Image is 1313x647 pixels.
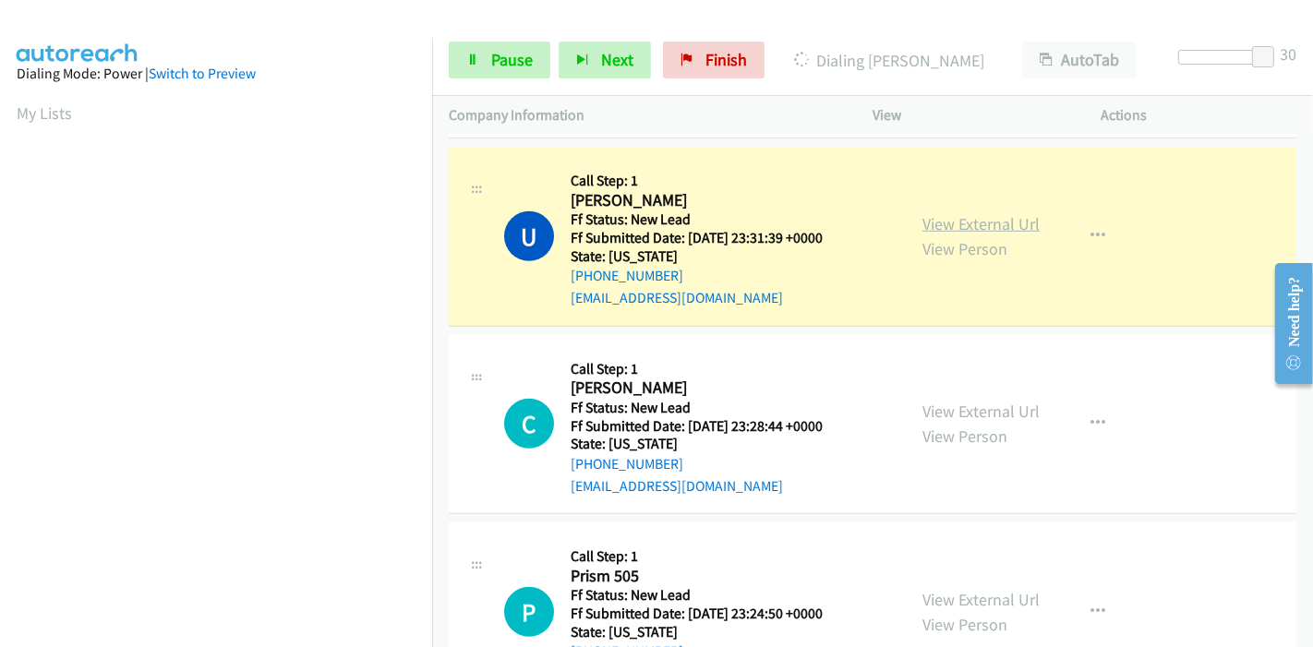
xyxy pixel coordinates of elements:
h1: U [504,211,554,261]
div: 30 [1280,42,1296,66]
p: Dialing [PERSON_NAME] [789,48,989,73]
h5: Ff Status: New Lead [571,586,823,605]
p: Actions [1102,104,1297,126]
h5: State: [US_STATE] [571,623,823,641]
a: View External Url [922,589,1040,610]
p: Company Information [449,104,839,126]
button: Next [559,42,651,78]
a: Switch to Preview [149,65,256,82]
a: [PHONE_NUMBER] [571,455,683,473]
h2: [PERSON_NAME] [571,190,823,211]
a: Pause [449,42,550,78]
h5: Call Step: 1 [571,172,823,190]
h5: Ff Status: New Lead [571,399,823,417]
iframe: Resource Center [1260,250,1313,397]
div: The call is yet to be attempted [504,399,554,449]
h1: C [504,399,554,449]
h5: State: [US_STATE] [571,435,823,453]
h5: Ff Submitted Date: [DATE] 23:31:39 +0000 [571,229,823,247]
a: View Person [922,614,1007,635]
h5: Call Step: 1 [571,547,823,566]
h5: Ff Submitted Date: [DATE] 23:28:44 +0000 [571,417,823,436]
h2: Prism 505 [571,566,823,587]
h5: Call Step: 1 [571,360,823,378]
a: View External Url [922,401,1040,422]
span: Finish [705,49,747,70]
a: [PHONE_NUMBER] [571,267,683,284]
a: My Lists [17,102,72,124]
button: AutoTab [1022,42,1137,78]
h5: Ff Status: New Lead [571,210,823,229]
h5: Ff Submitted Date: [DATE] 23:24:50 +0000 [571,605,823,623]
a: View Person [922,238,1007,259]
h2: [PERSON_NAME] [571,377,823,399]
div: Dialing Mode: Power | [17,63,416,85]
span: Pause [491,49,533,70]
a: View External Url [922,213,1040,234]
a: [EMAIL_ADDRESS][DOMAIN_NAME] [571,289,783,306]
p: View [873,104,1068,126]
h1: P [504,587,554,637]
a: [EMAIL_ADDRESS][DOMAIN_NAME] [571,477,783,495]
a: View Person [922,425,1007,447]
h5: State: [US_STATE] [571,247,823,266]
a: Finish [663,42,765,78]
span: Next [601,49,633,70]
